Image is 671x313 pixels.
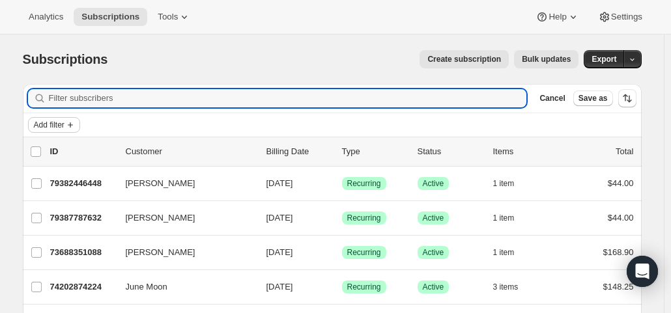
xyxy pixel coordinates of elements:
button: [PERSON_NAME] [118,242,248,263]
button: [PERSON_NAME] [118,173,248,194]
span: [DATE] [266,178,293,188]
span: Subscriptions [81,12,139,22]
div: 74202874224June Moon[DATE]SuccessRecurringSuccessActive3 items$148.25 [50,278,634,296]
span: Active [423,178,444,189]
button: Help [528,8,587,26]
button: [PERSON_NAME] [118,208,248,228]
button: Add filter [28,117,80,133]
p: ID [50,145,115,158]
span: June Moon [126,280,167,293]
p: Status [418,145,483,158]
div: IDCustomerBilling DateTypeStatusItemsTotal [50,145,634,158]
button: Cancel [534,90,570,106]
span: 1 item [493,247,515,258]
span: Recurring [347,247,381,258]
span: Cancel [539,93,565,103]
span: Tools [158,12,178,22]
span: Active [423,213,444,223]
span: $168.90 [603,247,634,257]
span: [PERSON_NAME] [126,177,195,190]
p: 74202874224 [50,280,115,293]
span: [PERSON_NAME] [126,211,195,225]
button: Subscriptions [74,8,147,26]
p: Total [616,145,633,158]
span: 3 items [493,282,519,292]
p: 79387787632 [50,211,115,225]
button: Sort the results [618,89,636,107]
div: Items [493,145,558,158]
span: Settings [611,12,642,22]
button: 3 items [493,278,533,296]
span: Export [592,54,616,64]
div: Type [342,145,407,158]
span: Save as [578,93,608,103]
span: $44.00 [608,178,634,188]
span: 1 item [493,213,515,223]
div: 73688351088[PERSON_NAME][DATE]SuccessRecurringSuccessActive1 item$168.90 [50,243,634,262]
button: 1 item [493,174,529,193]
span: Analytics [29,12,63,22]
span: Add filter [34,120,64,130]
span: [PERSON_NAME] [126,246,195,259]
p: 79382446448 [50,177,115,190]
span: $148.25 [603,282,634,292]
input: Filter subscribers [49,89,527,107]
div: 79387787632[PERSON_NAME][DATE]SuccessRecurringSuccessActive1 item$44.00 [50,209,634,227]
span: Help [549,12,566,22]
button: June Moon [118,277,248,297]
p: Billing Date [266,145,332,158]
span: Subscriptions [23,52,108,66]
button: Create subscription [420,50,509,68]
span: [DATE] [266,247,293,257]
span: Recurring [347,178,381,189]
span: Recurring [347,282,381,292]
p: Customer [126,145,256,158]
span: $44.00 [608,213,634,223]
span: Bulk updates [522,54,571,64]
div: Open Intercom Messenger [627,256,658,287]
span: [DATE] [266,213,293,223]
span: 1 item [493,178,515,189]
span: Create subscription [427,54,501,64]
button: Export [584,50,624,68]
button: 1 item [493,209,529,227]
button: 1 item [493,243,529,262]
button: Settings [590,8,650,26]
button: Save as [573,90,613,106]
span: Active [423,247,444,258]
div: 79382446448[PERSON_NAME][DATE]SuccessRecurringSuccessActive1 item$44.00 [50,174,634,193]
button: Analytics [21,8,71,26]
p: 73688351088 [50,246,115,259]
button: Tools [150,8,199,26]
span: Active [423,282,444,292]
button: Bulk updates [514,50,578,68]
span: [DATE] [266,282,293,292]
span: Recurring [347,213,381,223]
